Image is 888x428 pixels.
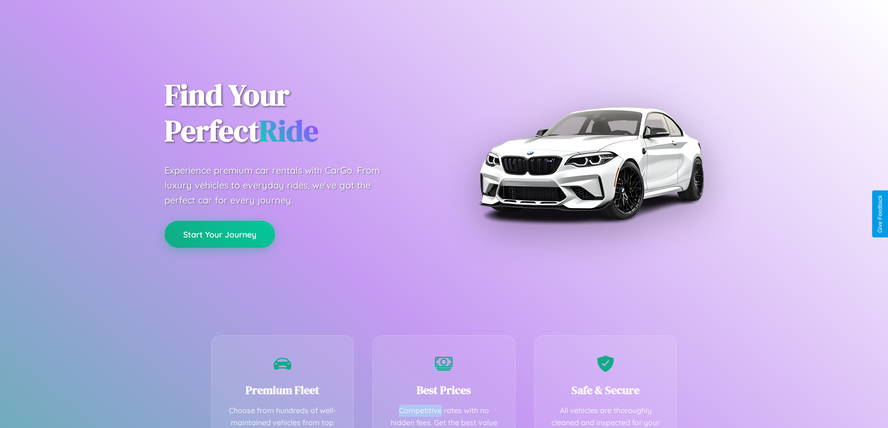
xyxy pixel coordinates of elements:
h1: Find Your Perfect [165,77,430,149]
span: Ride [259,110,318,151]
button: Start Your Journey [165,221,275,248]
h3: Best Prices [387,382,501,398]
p: Experience premium car rentals with CarGo. From luxury vehicles to everyday rides, we've got the ... [165,163,398,208]
h3: Premium Fleet [226,382,340,398]
h3: Safe & Secure [549,382,663,398]
img: Premium BMW car rental vehicle [475,47,708,279]
div: Give Feedback [877,195,883,233]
